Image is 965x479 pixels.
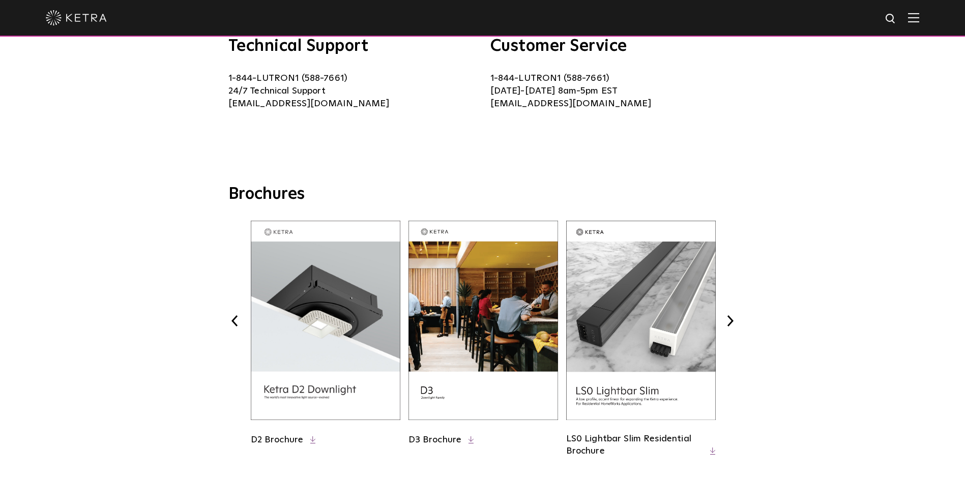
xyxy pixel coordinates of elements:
a: [EMAIL_ADDRESS][DOMAIN_NAME] [228,99,389,108]
h3: Brochures [228,184,737,205]
p: 1-844-LUTRON1 (588-7661) [DATE]-[DATE] 8am-5pm EST [EMAIL_ADDRESS][DOMAIN_NAME] [490,72,737,110]
img: Hamburger%20Nav.svg [908,13,919,22]
button: Previous [228,314,242,327]
a: D3 Brochure [408,435,462,444]
h3: Customer Service [490,38,737,54]
img: search icon [885,13,897,25]
img: ketra-logo-2019-white [46,10,107,25]
button: Next [724,314,737,327]
img: Ketra d2 Sell Sheet_1140x1520 [251,221,400,420]
img: d3_brochure_thumbnail [408,221,558,420]
a: LS0 Lightbar Slim Residential Brochure [566,434,691,456]
h3: Technical Support [228,38,475,54]
a: D2 Brochure [251,435,304,444]
img: LS0LightbarSlim_BrochureCover [566,221,716,420]
p: 1-844-LUTRON1 (588-7661) 24/7 Technical Support [228,72,475,110]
